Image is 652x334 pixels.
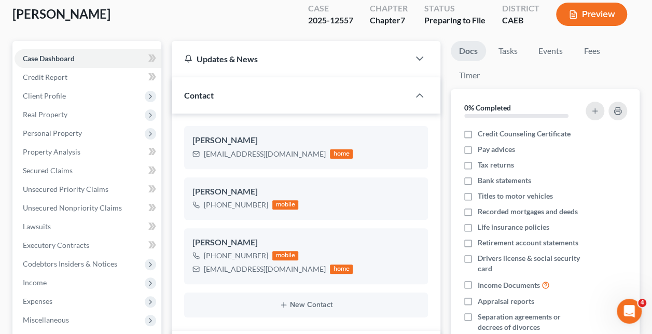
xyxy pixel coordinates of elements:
span: Credit Report [23,73,67,81]
span: Lawsuits [23,222,51,231]
span: Contact [184,90,214,100]
div: CAEB [502,15,539,26]
a: Secured Claims [15,161,161,180]
div: home [330,149,353,159]
span: Expenses [23,297,52,305]
div: home [330,265,353,274]
div: [EMAIL_ADDRESS][DOMAIN_NAME] [204,264,326,274]
span: Property Analysis [23,147,80,156]
a: Timer [451,65,488,86]
div: [PHONE_NUMBER] [204,200,268,210]
a: Credit Report [15,68,161,87]
span: Secured Claims [23,166,73,175]
span: Income [23,278,47,287]
span: 4 [638,299,646,307]
span: Bank statements [478,175,531,186]
a: Events [530,41,571,61]
button: Preview [556,3,627,26]
a: Unsecured Priority Claims [15,180,161,199]
span: Recorded mortgages and deeds [478,206,578,217]
iframe: Intercom live chat [617,299,642,324]
span: Real Property [23,110,67,119]
span: Credit Counseling Certificate [478,129,571,139]
div: [PHONE_NUMBER] [204,251,268,261]
div: [PERSON_NAME] [192,186,420,198]
span: 7 [400,15,405,25]
div: mobile [272,200,298,210]
a: Executory Contracts [15,236,161,255]
span: Retirement account statements [478,238,578,248]
a: Lawsuits [15,217,161,236]
span: Executory Contracts [23,241,89,249]
div: Updates & News [184,53,397,64]
span: Appraisal reports [478,296,534,307]
span: Case Dashboard [23,54,75,63]
span: Pay advices [478,144,515,155]
a: Docs [451,41,486,61]
span: Titles to motor vehicles [478,191,553,201]
a: Tasks [490,41,526,61]
span: Unsecured Nonpriority Claims [23,203,122,212]
span: Codebtors Insiders & Notices [23,259,117,268]
div: Chapter [370,3,408,15]
span: Miscellaneous [23,315,69,324]
span: Income Documents [478,280,540,290]
div: Case [308,3,353,15]
a: Case Dashboard [15,49,161,68]
span: Client Profile [23,91,66,100]
div: [PERSON_NAME] [192,134,420,147]
span: Unsecured Priority Claims [23,185,108,193]
span: Life insurance policies [478,222,549,232]
a: Property Analysis [15,143,161,161]
div: [PERSON_NAME] [192,236,420,249]
a: Unsecured Nonpriority Claims [15,199,161,217]
div: District [502,3,539,15]
span: Tax returns [478,160,514,170]
div: [EMAIL_ADDRESS][DOMAIN_NAME] [204,149,326,159]
span: Personal Property [23,129,82,137]
strong: 0% Completed [464,103,511,112]
div: 2025-12557 [308,15,353,26]
div: Chapter [370,15,408,26]
span: Separation agreements or decrees of divorces [478,312,584,332]
div: Status [424,3,485,15]
span: [PERSON_NAME] [12,6,110,21]
div: mobile [272,251,298,260]
a: Fees [575,41,608,61]
div: Preparing to File [424,15,485,26]
button: New Contact [192,301,420,309]
span: Drivers license & social security card [478,253,584,274]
